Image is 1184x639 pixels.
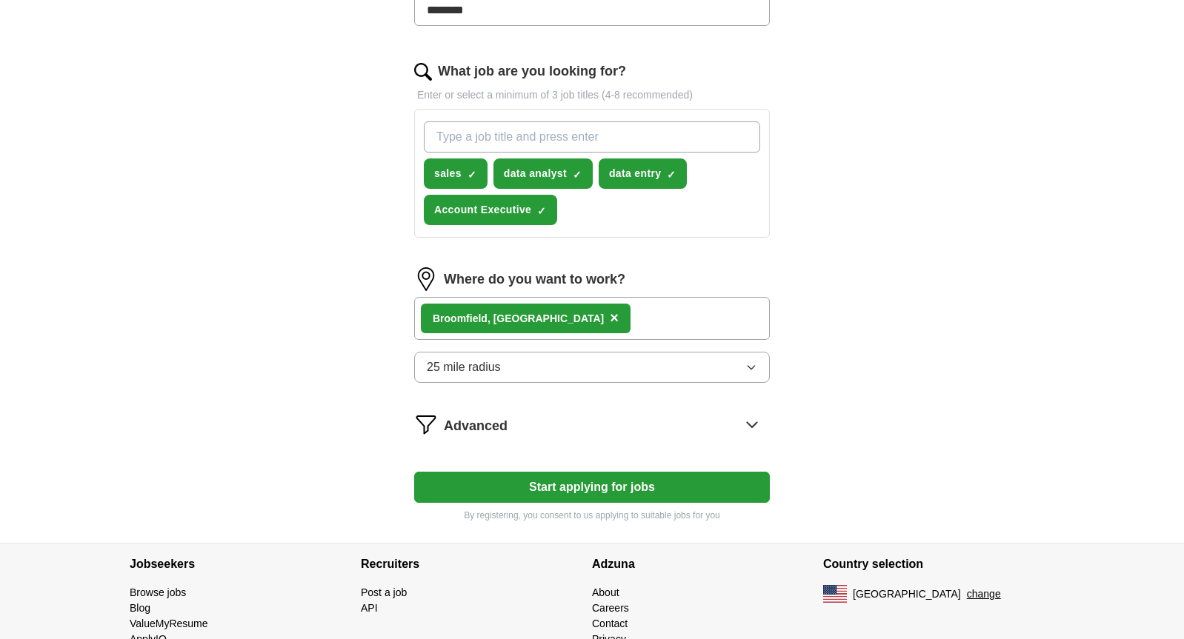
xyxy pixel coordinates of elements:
img: location.png [414,267,438,291]
span: data analyst [504,166,567,181]
img: US flag [823,585,847,603]
button: 25 mile radius [414,352,770,383]
button: sales✓ [424,158,488,189]
img: search.png [414,63,432,81]
h4: Country selection [823,543,1054,585]
span: ✓ [468,169,476,181]
span: Advanced [444,416,508,436]
span: data entry [609,166,661,181]
img: filter [414,412,438,436]
button: data entry✓ [599,158,687,189]
button: Account Executive✓ [424,195,557,225]
button: × [610,307,619,329]
label: What job are you looking for? [438,61,626,81]
a: Contact [592,618,628,629]
p: By registering, you consent to us applying to suitable jobs for you [414,509,770,522]
a: About [592,586,619,598]
a: Browse jobs [130,586,186,598]
span: [GEOGRAPHIC_DATA] [853,586,961,602]
label: Where do you want to work? [444,270,625,290]
a: ValueMyResume [130,618,208,629]
span: ✓ [537,205,546,217]
span: × [610,310,619,326]
div: ld, [GEOGRAPHIC_DATA] [433,311,604,327]
span: sales [434,166,462,181]
p: Enter or select a minimum of 3 job titles (4-8 recommended) [414,87,770,103]
strong: Broomfie [433,312,478,324]
input: Type a job title and press enter [424,121,760,153]
a: Blog [130,602,150,614]
button: data analyst✓ [493,158,593,189]
a: Careers [592,602,629,614]
span: ✓ [573,169,582,181]
span: Account Executive [434,202,531,218]
a: API [361,602,378,614]
button: change [967,586,1001,602]
a: Post a job [361,586,407,598]
span: ✓ [667,169,676,181]
button: Start applying for jobs [414,472,770,503]
span: 25 mile radius [427,358,501,376]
